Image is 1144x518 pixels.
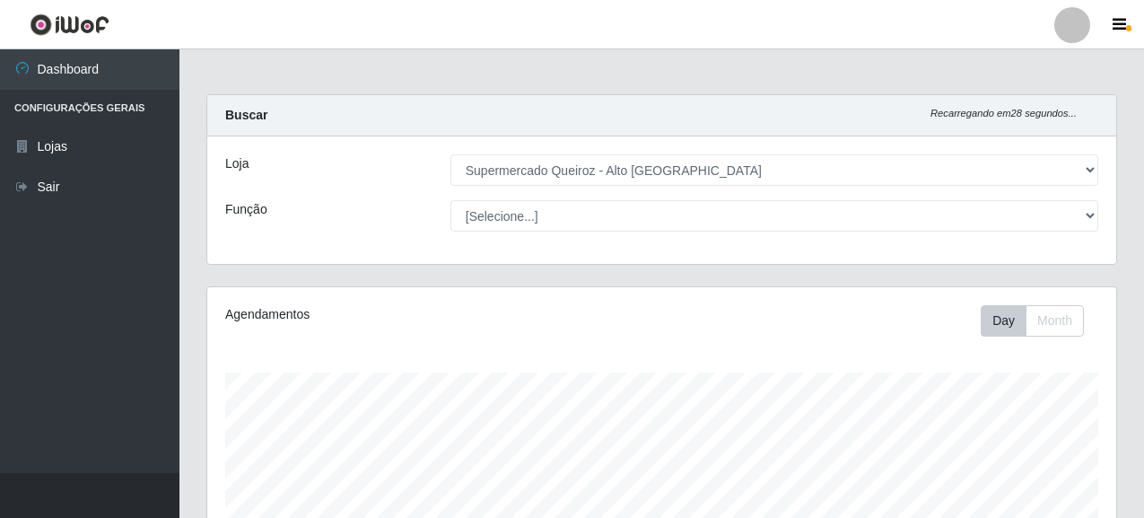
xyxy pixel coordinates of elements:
[30,13,109,36] img: CoreUI Logo
[225,200,267,219] label: Função
[225,305,573,324] div: Agendamentos
[225,154,249,173] label: Loja
[981,305,1084,337] div: First group
[981,305,1026,337] button: Day
[1026,305,1084,337] button: Month
[981,305,1098,337] div: Toolbar with button groups
[930,108,1077,119] i: Recarregando em 28 segundos...
[225,108,267,122] strong: Buscar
